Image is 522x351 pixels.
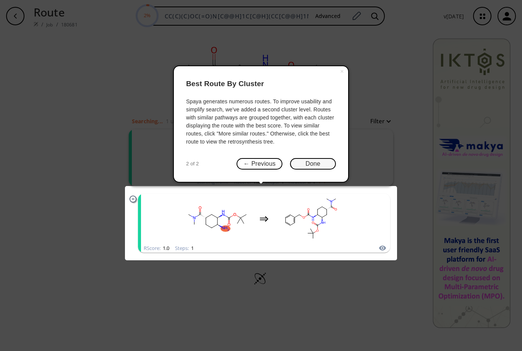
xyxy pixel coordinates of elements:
[186,160,199,168] span: 2 of 2
[336,66,348,77] button: Close
[186,72,336,96] header: Best Route By Cluster
[186,98,336,146] div: Spaya generates numerous routes. To improve usability and simplify search, we’ve added a second c...
[290,158,336,170] button: Done
[237,158,282,170] button: ← Previous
